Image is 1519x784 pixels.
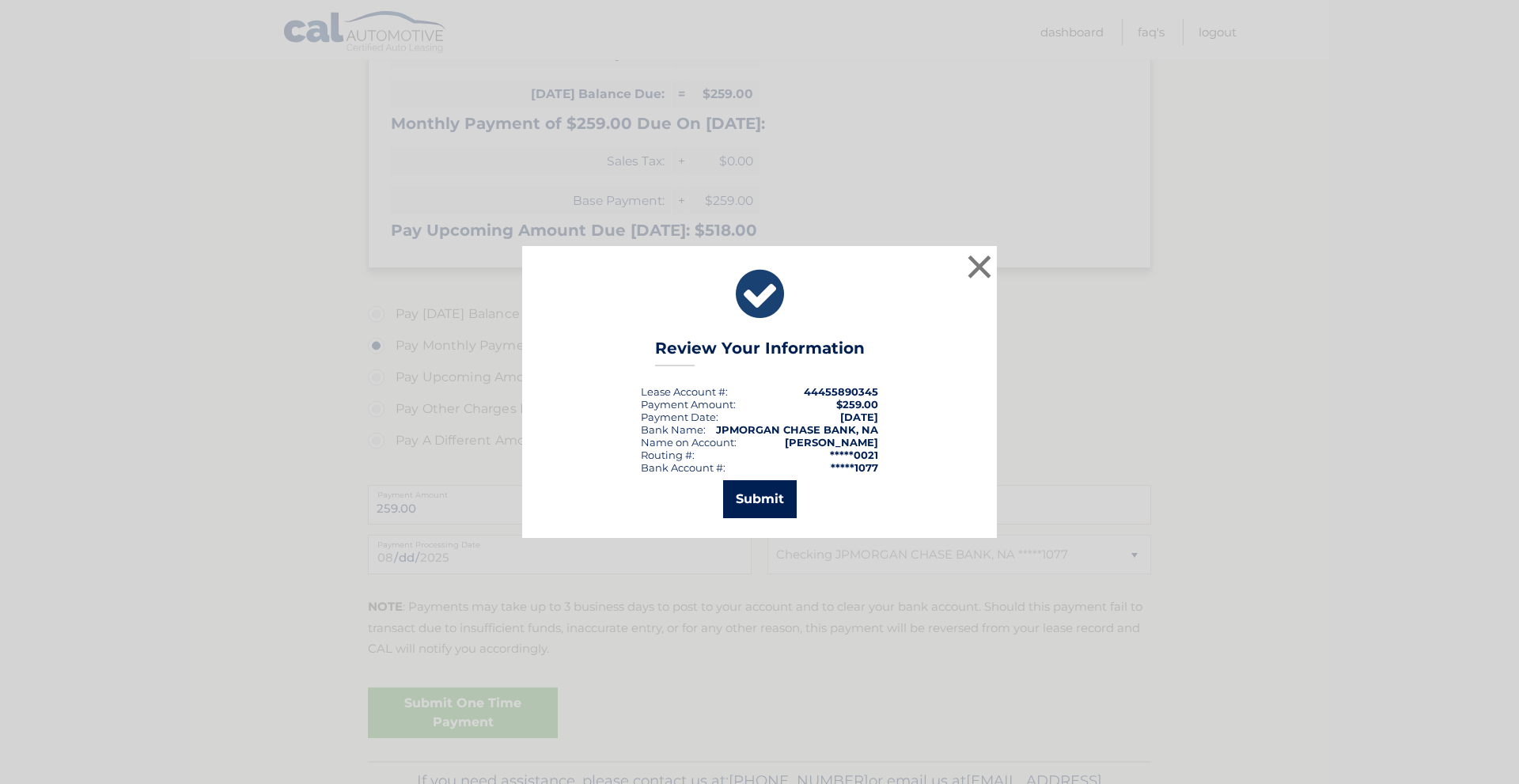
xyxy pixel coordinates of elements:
[641,461,725,474] div: Bank Account #:
[836,398,878,411] span: $259.00
[716,423,878,436] strong: JPMORGAN CHASE BANK, NA
[785,436,878,449] strong: [PERSON_NAME]
[641,411,716,423] span: Payment Date
[641,411,718,423] div: :
[641,436,737,449] div: Name on Account:
[723,480,797,518] button: Submit
[804,385,878,398] strong: 44455890345
[641,398,736,411] div: Payment Amount:
[641,449,695,461] div: Routing #:
[964,251,995,282] button: ×
[840,411,878,423] span: [DATE]
[641,423,706,436] div: Bank Name:
[641,385,728,398] div: Lease Account #:
[655,339,865,366] h3: Review Your Information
